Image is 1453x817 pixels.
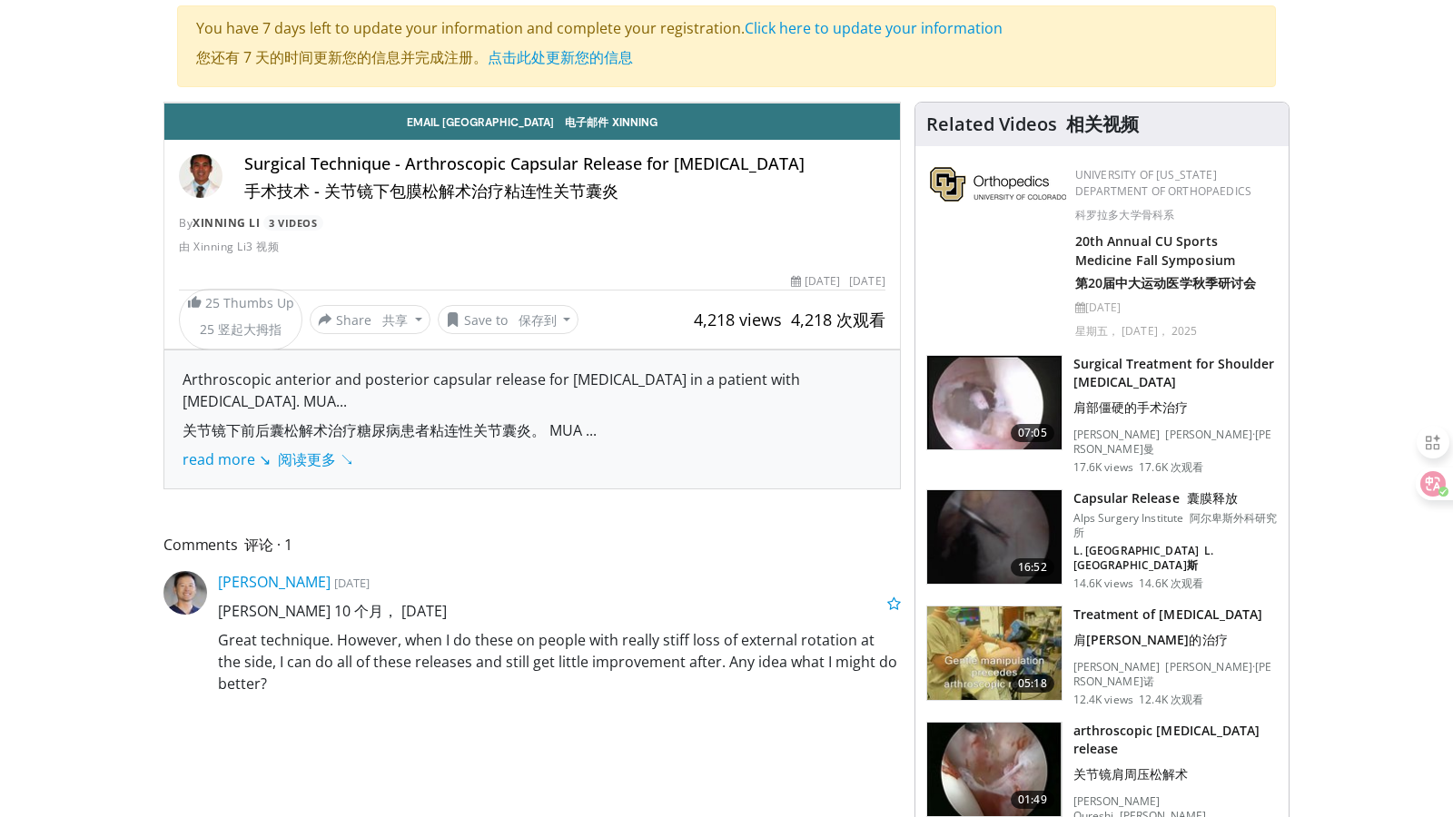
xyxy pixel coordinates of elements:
img: 38764_0000_3.png.150x105_q85_crop-smart_upscale.jpg [927,490,1062,585]
span: 01:49 [1011,791,1054,809]
font: 您还有 7 天的时间更新您的信息并完成注册。 [196,47,633,67]
font: [PERSON_NAME] 10 个月， [DATE] [218,601,447,621]
font: 科罗拉多大学骨科系 [1075,207,1175,222]
span: 05:18 [1011,674,1054,693]
p: 14.6K views [1073,576,1204,591]
font: 17.6K 次观看 [1139,459,1203,475]
font: 相关视频 [1066,112,1139,136]
a: University of [US_STATE] Department of Orthopaedics科罗拉多大学骨科系 [1075,167,1251,222]
a: 20th Annual CU Sports Medicine Fall Symposium第20届中大运动医学秋季研讨会 [1075,232,1257,291]
p: 12.4K views [1073,693,1204,707]
video-js: Video Player [164,103,900,103]
font: 阅读更多 ↘ [278,449,354,469]
img: 38867_0000_3.png.150x105_q85_crop-smart_upscale.jpg [927,356,1062,450]
div: [DATE] [791,273,885,290]
h3: Capsular Release [1073,489,1278,507]
div: Arthroscopic anterior and posterior capsular release for [MEDICAL_DATA] in a patient with [MEDICA... [183,369,882,470]
font: 14.6K 次观看 [1139,576,1203,591]
p: [PERSON_NAME] [1073,660,1278,689]
span: 16:52 [1011,558,1054,576]
img: Avatar [179,154,222,198]
h3: Surgical Treatment for Shoulder [MEDICAL_DATA] [1073,355,1278,424]
a: Click here to update your information [745,18,1003,38]
font: [PERSON_NAME]·[PERSON_NAME]诺 [1073,659,1272,689]
a: 07:05 Surgical Treatment for Shoulder [MEDICAL_DATA]肩部僵硬的手术治疗 [PERSON_NAME] [PERSON_NAME]·[PERSON... [926,355,1278,475]
a: 3 Videos [263,215,323,231]
p: 17.6K views [1073,460,1204,475]
button: Save to 保存到 [438,305,579,334]
a: read more ↘ 阅读更多 ↘ [183,449,354,469]
h4: Surgical Technique - Arthroscopic Capsular Release for [MEDICAL_DATA] [244,154,885,208]
font: 评论 [244,535,273,555]
h4: Related Videos [926,113,1139,135]
p: L. [GEOGRAPHIC_DATA] [1073,544,1278,573]
img: 9342_3.png.150x105_q85_crop-smart_upscale.jpg [927,606,1062,701]
div: By [179,215,885,262]
font: [DATE] [849,273,885,289]
font: 4,218 次观看 [791,309,885,330]
p: Alps Surgery Institute [1073,511,1278,540]
a: Email [GEOGRAPHIC_DATA] 电子邮件 XINNING [164,103,900,140]
span: 07:05 [1011,424,1054,442]
a: 点击此处更新您的信息 [488,47,633,67]
button: Share 共享 [310,305,430,334]
a: 05:18 Treatment of [MEDICAL_DATA]肩[PERSON_NAME]的治疗 [PERSON_NAME] [PERSON_NAME]·[PERSON_NAME]诺 12.... [926,605,1278,707]
img: 355603a8-37da-49b6-856f-e00d7e9307d3.png.150x105_q85_autocrop_double_scale_upscale_version-0.2.png [930,167,1066,202]
font: [PERSON_NAME]·[PERSON_NAME]曼 [1073,427,1272,457]
font: 星期五， [DATE]， 2025 [1075,323,1198,339]
font: 肩部僵硬的手术治疗 [1073,399,1189,416]
font: 阿尔卑斯外科研究所 [1073,510,1278,540]
font: 由 Xinning Li3 视频 [179,239,279,254]
font: 关节镜肩周压松解术 [1073,765,1189,783]
span: 25 [200,320,214,338]
font: 保存到 [519,311,557,329]
div: You have 7 days left to update your information and complete your registration. [177,5,1276,87]
font: 囊膜释放 [1187,489,1238,507]
div: [DATE] [1075,300,1274,347]
a: Xinning Li [193,215,260,231]
p: [PERSON_NAME] [1073,428,1278,457]
font: 手术技术 - 关节镜下包膜松解术治疗粘连性关节囊炎 [244,180,618,202]
font: L.[GEOGRAPHIC_DATA]斯 [1073,543,1214,573]
font: 电子邮件 XINNING [565,115,657,128]
font: 肩[PERSON_NAME]的治疗 [1073,631,1228,648]
font: 第20届中大运动医学秋季研讨会 [1075,274,1257,291]
h3: arthroscopic [MEDICAL_DATA] release [1073,722,1278,791]
font: 12.4K 次观看 [1139,692,1203,707]
font: 共享 [382,311,408,329]
img: qur2_3.png.150x105_q85_crop-smart_upscale.jpg [927,723,1062,817]
font: 关节镜下前后囊松解术治疗糖尿病患者粘连性关节囊炎。 MUA ... [183,420,597,440]
span: ... [183,391,597,469]
font: 竖起大拇指 [200,320,282,338]
h3: Treatment of [MEDICAL_DATA] [1073,605,1278,656]
a: 25 Thumbs Up 25 竖起大拇指 [179,289,302,350]
small: [DATE] [334,575,370,591]
span: 25 [205,294,220,311]
a: 16:52 Capsular Release 囊膜释放 Alps Surgery Institute 阿尔卑斯外科研究所 L. [GEOGRAPHIC_DATA] L.[GEOGRAPHIC_D... [926,489,1278,591]
span: Comments 1 [163,533,901,556]
a: [PERSON_NAME] [218,572,331,592]
span: 4,218 views [694,309,885,330]
p: Great technique. However, when I do these on people with really stiff loss of external rotation a... [218,629,901,753]
img: Avatar [163,571,207,615]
